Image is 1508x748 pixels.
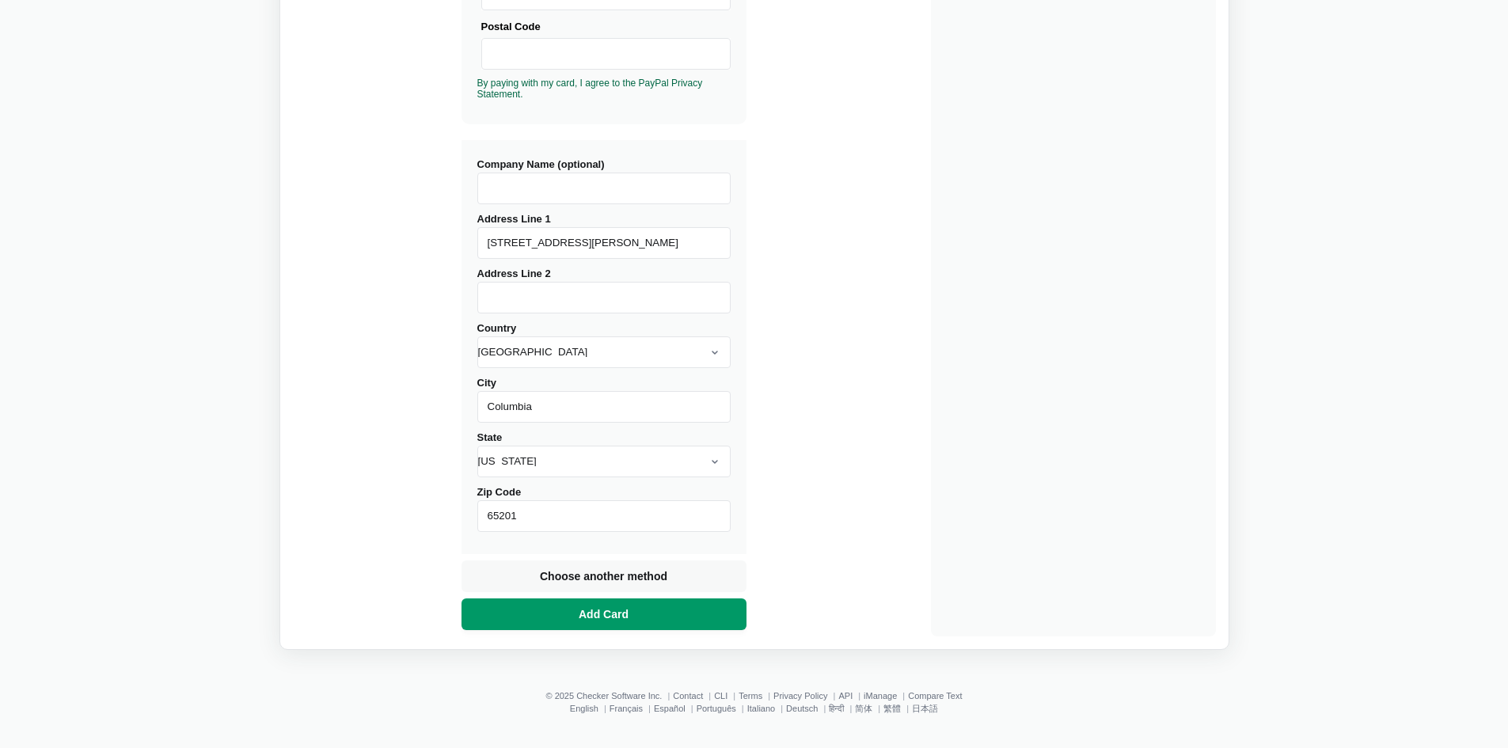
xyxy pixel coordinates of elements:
a: Français [610,704,643,713]
label: Address Line 1 [477,213,731,259]
a: Privacy Policy [773,691,827,701]
input: Zip Code [477,500,731,532]
input: Address Line 1 [477,227,731,259]
div: Postal Code [481,18,731,35]
a: Compare Text [908,691,962,701]
span: Add Card [575,606,632,622]
button: Choose another method [462,560,746,592]
a: iManage [864,691,897,701]
label: Company Name (optional) [477,158,731,204]
a: English [570,704,598,713]
a: Terms [739,691,762,701]
label: State [477,431,731,477]
label: Address Line 2 [477,268,731,313]
a: 日本語 [912,704,938,713]
select: Country [477,336,731,368]
li: © 2025 Checker Software Inc. [545,691,673,701]
a: CLI [714,691,727,701]
a: Italiano [747,704,775,713]
a: 繁體 [883,704,901,713]
a: API [838,691,853,701]
label: City [477,377,731,423]
a: Español [654,704,686,713]
a: हिन्दी [829,704,844,713]
input: City [477,391,731,423]
a: 简体 [855,704,872,713]
label: Zip Code [477,486,731,532]
input: Address Line 2 [477,282,731,313]
iframe: Secure Credit Card Frame - Postal Code [488,39,724,69]
a: Deutsch [786,704,818,713]
label: Country [477,322,731,368]
a: Contact [673,691,703,701]
select: State [477,446,731,477]
a: Português [697,704,736,713]
input: Company Name (optional) [477,173,731,204]
a: By paying with my card, I agree to the PayPal Privacy Statement. [477,78,703,100]
span: Choose another method [537,568,670,584]
button: Add Card [462,598,746,630]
